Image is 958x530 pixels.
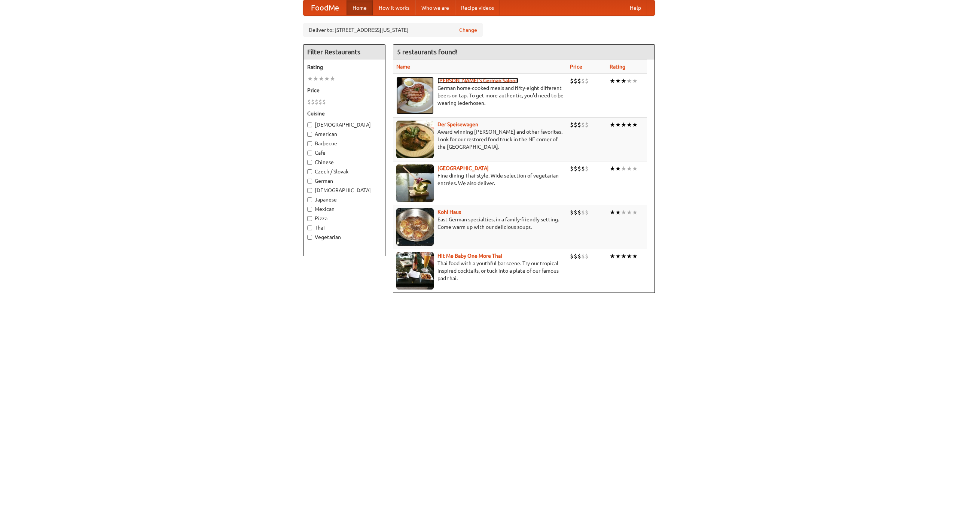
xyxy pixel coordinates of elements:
li: ★ [615,252,621,260]
li: $ [581,121,585,129]
li: $ [574,121,577,129]
input: Japanese [307,197,312,202]
input: [DEMOGRAPHIC_DATA] [307,122,312,127]
li: $ [318,98,322,106]
a: Rating [610,64,625,70]
label: [DEMOGRAPHIC_DATA] [307,187,381,194]
ng-pluralize: 5 restaurants found! [397,48,458,55]
li: $ [577,208,581,216]
li: $ [322,98,326,106]
li: ★ [318,75,324,83]
input: Barbecue [307,141,312,146]
label: American [307,130,381,138]
a: Help [624,0,647,15]
li: $ [577,121,581,129]
li: ★ [632,164,638,173]
li: $ [585,121,589,129]
b: [PERSON_NAME]'s German Saloon [437,78,518,84]
li: $ [570,77,574,85]
input: Chinese [307,160,312,165]
li: $ [570,164,574,173]
li: ★ [615,164,621,173]
label: Chinese [307,158,381,166]
h5: Price [307,87,381,94]
li: ★ [626,208,632,216]
li: ★ [330,75,335,83]
li: ★ [621,208,626,216]
li: $ [570,121,574,129]
li: ★ [610,121,615,129]
b: Der Speisewagen [437,121,478,127]
label: Pizza [307,215,381,222]
label: Barbecue [307,140,381,147]
input: German [307,179,312,184]
a: Name [396,64,410,70]
div: Deliver to: [STREET_ADDRESS][US_STATE] [303,23,483,37]
li: ★ [610,252,615,260]
h4: Filter Restaurants [303,45,385,60]
li: ★ [632,252,638,260]
p: East German specialties, in a family-friendly setting. Come warm up with our delicious soups. [396,216,564,231]
li: ★ [324,75,330,83]
input: Pizza [307,216,312,221]
a: FoodMe [303,0,347,15]
li: ★ [621,121,626,129]
input: [DEMOGRAPHIC_DATA] [307,188,312,193]
li: $ [581,208,585,216]
p: Fine dining Thai-style. Wide selection of vegetarian entrées. We also deliver. [396,172,564,187]
a: Price [570,64,582,70]
label: Thai [307,224,381,231]
a: [GEOGRAPHIC_DATA] [437,165,489,171]
p: Thai food with a youthful bar scene. Try our tropical inspired cocktails, or tuck into a plate of... [396,260,564,282]
p: Award-winning [PERSON_NAME] and other favorites. Look for our restored food truck in the NE corne... [396,128,564,151]
li: ★ [626,121,632,129]
li: $ [581,252,585,260]
li: $ [570,208,574,216]
li: ★ [621,252,626,260]
li: $ [585,252,589,260]
a: Hit Me Baby One More Thai [437,253,502,259]
li: ★ [626,252,632,260]
li: $ [577,252,581,260]
input: Cafe [307,151,312,155]
h5: Cuisine [307,110,381,117]
li: $ [574,164,577,173]
input: Mexican [307,207,312,212]
label: German [307,177,381,185]
li: ★ [307,75,313,83]
img: kohlhaus.jpg [396,208,434,246]
li: $ [585,208,589,216]
li: $ [315,98,318,106]
input: Vegetarian [307,235,312,240]
a: Kohl Haus [437,209,461,215]
li: $ [585,164,589,173]
li: ★ [626,77,632,85]
a: Change [459,26,477,34]
li: $ [307,98,311,106]
label: Japanese [307,196,381,203]
h5: Rating [307,63,381,71]
li: $ [570,252,574,260]
label: Czech / Slovak [307,168,381,175]
a: Recipe videos [455,0,500,15]
label: Mexican [307,205,381,213]
li: ★ [632,77,638,85]
input: American [307,132,312,137]
a: How it works [373,0,415,15]
li: $ [585,77,589,85]
li: ★ [615,121,621,129]
li: ★ [621,77,626,85]
label: Vegetarian [307,233,381,241]
li: $ [581,77,585,85]
li: ★ [621,164,626,173]
label: [DEMOGRAPHIC_DATA] [307,121,381,128]
li: ★ [615,77,621,85]
label: Cafe [307,149,381,157]
li: ★ [632,121,638,129]
input: Thai [307,225,312,230]
img: speisewagen.jpg [396,121,434,158]
p: German home-cooked meals and fifty-eight different beers on tap. To get more authentic, you'd nee... [396,84,564,107]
